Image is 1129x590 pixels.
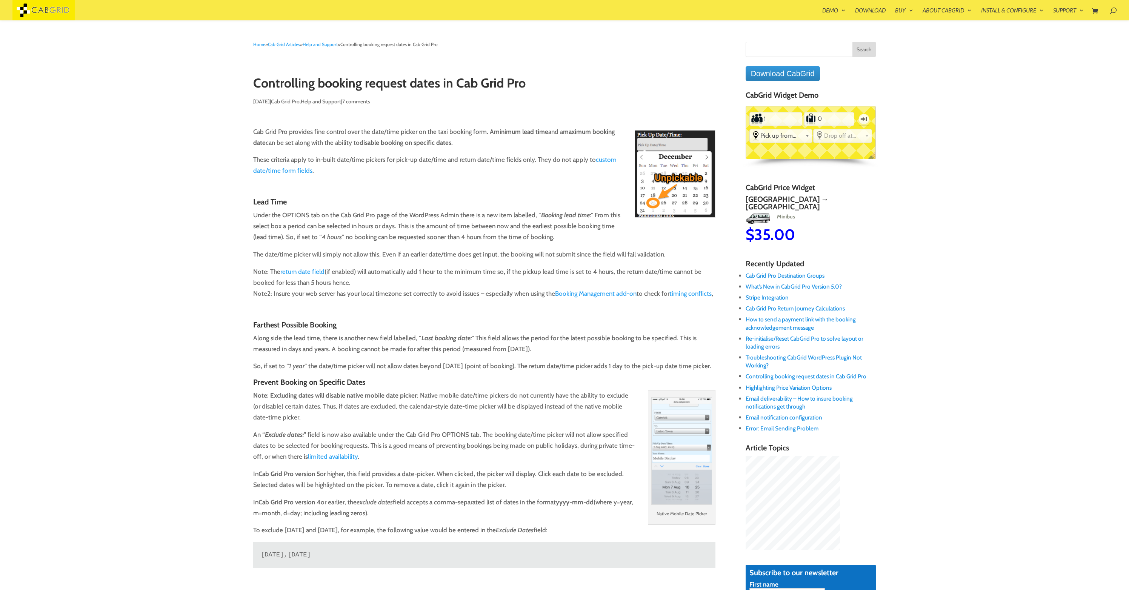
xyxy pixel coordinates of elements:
[746,66,820,81] a: Download CabGrid
[496,526,534,534] em: Exclude Dates
[258,470,320,478] strong: Cab Grid Pro version 5
[340,41,438,47] span: Controlling booking request dates in Cab Grid Pro
[253,98,270,105] span: [DATE]
[981,8,1044,20] a: Install & Configure
[556,498,594,506] strong: yyyy-mm-dd
[855,8,886,20] a: Download
[555,290,637,297] a: Booking Management add-on
[12,5,75,13] a: CabGrid Taxi Plugin
[781,213,804,220] span: Minibus
[541,211,591,219] strong: Booking lead time:
[253,96,715,113] p: | , |
[760,132,802,139] span: Pick up from...
[822,8,846,20] a: Demo
[746,283,842,290] a: What’s New in CabGrid Pro Version 5.0?
[289,362,305,370] em: 1 year
[268,41,300,47] a: Cab Grid Articles
[746,354,862,369] a: Troubleshooting CabGrid WordPress Plugin Not Working?
[746,183,876,195] h4: CabGrid Price Widget
[746,260,876,272] h4: Recently Updated
[253,198,715,210] h3: Lead Time
[253,210,715,249] p: Under the OPTIONS tab on the Cab Grid Pro page of the WordPress Admin there is a new item labelle...
[763,225,813,244] span: 140.00
[651,499,712,507] a: mobile date time picker
[865,151,881,166] span: English
[357,498,393,506] em: exclude dates
[253,333,715,361] p: Along side the lead time, there is another new field labelled, “ ” This field allows the period f...
[746,444,876,456] h4: Article Topics
[253,249,715,266] p: The date/time picker will simply not allow this. Even if an earlier date/time does get input, the...
[360,139,451,146] strong: disable booking on specific dates
[746,384,832,391] a: Highlighting Price Variation Options
[322,233,342,241] em: 4 hours
[651,509,712,521] p: Native Mobile Date Picker
[746,395,853,410] a: Email deliverability – How to insure booking notifications get through
[253,429,715,469] p: An “ ” field is now also available under the Cab Grid Pro OPTIONS tab. The booking date/time pick...
[895,8,913,20] a: Buy
[265,431,304,438] strong: Exclude dates:
[746,316,856,331] a: How to send a payment link with the booking acknowledgement message
[749,568,872,581] h4: Subscribe to our newsletter
[1082,543,1129,579] iframe: chat widget
[746,373,866,380] a: Controlling booking request dates in Cab Grid Pro
[746,272,824,279] a: Cab Grid Pro Destination Groups
[669,290,712,297] a: timing conflicts
[253,390,715,429] p: : Native mobile date/time pickers do not currently have the ability to exclude (or disable) certa...
[271,98,300,105] a: Cab Grid Pro
[258,498,321,506] strong: Cab Grid Pro version 4
[253,497,715,525] p: In or earlier, the field accepts a comma-separated list of dates in the format (where y=year, m=m...
[805,113,817,125] label: Number of Suitcases
[746,305,845,312] a: Cab Grid Pro Return Journey Calculations
[301,98,341,105] a: Help and Support
[750,129,812,141] div: Select the place the starting address falls within
[253,321,715,333] h3: Farthest Possible Booking
[421,334,472,342] em: Last booking date:
[746,335,863,350] a: Re-initialise/Reset CabGrid Pro to solve layout or loading errors
[817,113,841,125] input: Number of Suitcases
[280,268,325,275] a: return date field
[856,110,871,128] label: One-way
[253,361,715,378] p: So, if set to “ ” the date/time picker will not allow dates beyond [DATE] (point of booking). The...
[754,225,763,244] span: $
[746,425,818,432] a: Error: Email Sending Problem
[754,195,884,242] a: [GEOGRAPHIC_DATA] → [GEOGRAPHIC_DATA]MinibusMinibus$140.00
[253,41,438,47] span: » » »
[651,397,712,504] img: mobile date time picker
[746,294,789,301] a: Stripe Integration
[253,154,715,183] p: These criteria apply to in-built date/time pickers for pick-up date/time and return date/time fie...
[308,453,358,460] a: limited availability
[1053,8,1084,20] a: Support
[253,469,715,497] p: In or higher, this field provides a date-picker. When clicked, the picker will display. Click eac...
[253,266,715,306] p: Note: The (if enabled) will automatically add 1 hour to the minimum time so, if the pickup lead t...
[494,128,548,135] strong: minimum lead time
[923,8,972,20] a: About CabGrid
[824,132,862,139] span: Drop off at...
[303,41,338,47] a: Help and Support
[253,542,715,568] code: Click to copy this code to your clipboard...
[750,113,763,125] label: Number of Passengers
[763,113,789,125] input: Number of Passengers
[253,392,417,399] strong: Note: Excluding dates will disable native mobile date picker
[342,98,370,105] a: 7 comments
[253,525,715,542] p: To exclude [DATE] and [DATE], for example, the following value would be entered in the field:
[746,414,822,421] a: Email notification configuration
[749,581,872,588] label: First name
[253,76,715,94] h1: Controlling booking request dates in Cab Grid Pro
[754,212,780,224] img: Minibus
[814,129,872,141] div: Select the place the destination address is within
[852,42,876,57] input: Search
[754,195,884,210] h2: [GEOGRAPHIC_DATA] → [GEOGRAPHIC_DATA]
[253,128,615,146] strong: maximum booking date
[253,126,715,155] p: Cab Grid Pro provides fine control over the date/time picker on the taxi booking form. A and a ca...
[253,41,265,47] a: Home
[746,91,876,103] h4: CabGrid Widget Demo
